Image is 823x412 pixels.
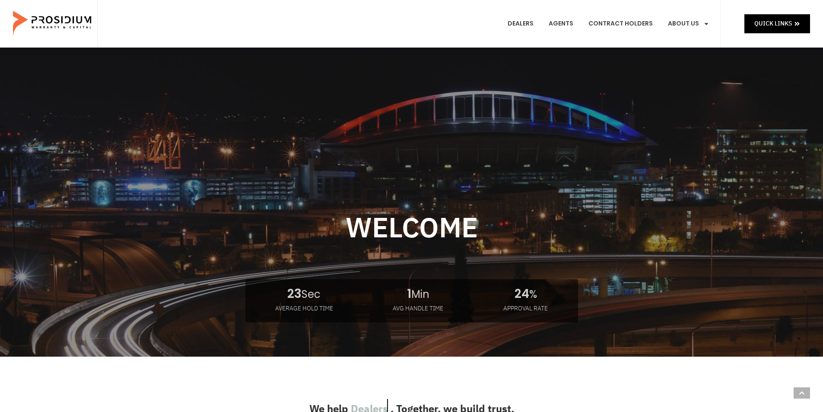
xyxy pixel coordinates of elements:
a: Dealers [501,8,540,40]
a: Contract Holders [582,8,659,40]
a: Agents [542,8,580,40]
a: About Us [661,8,716,40]
a: Quick Links [744,14,810,33]
nav: Menu [501,8,716,40]
span: Quick Links [754,18,792,29]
